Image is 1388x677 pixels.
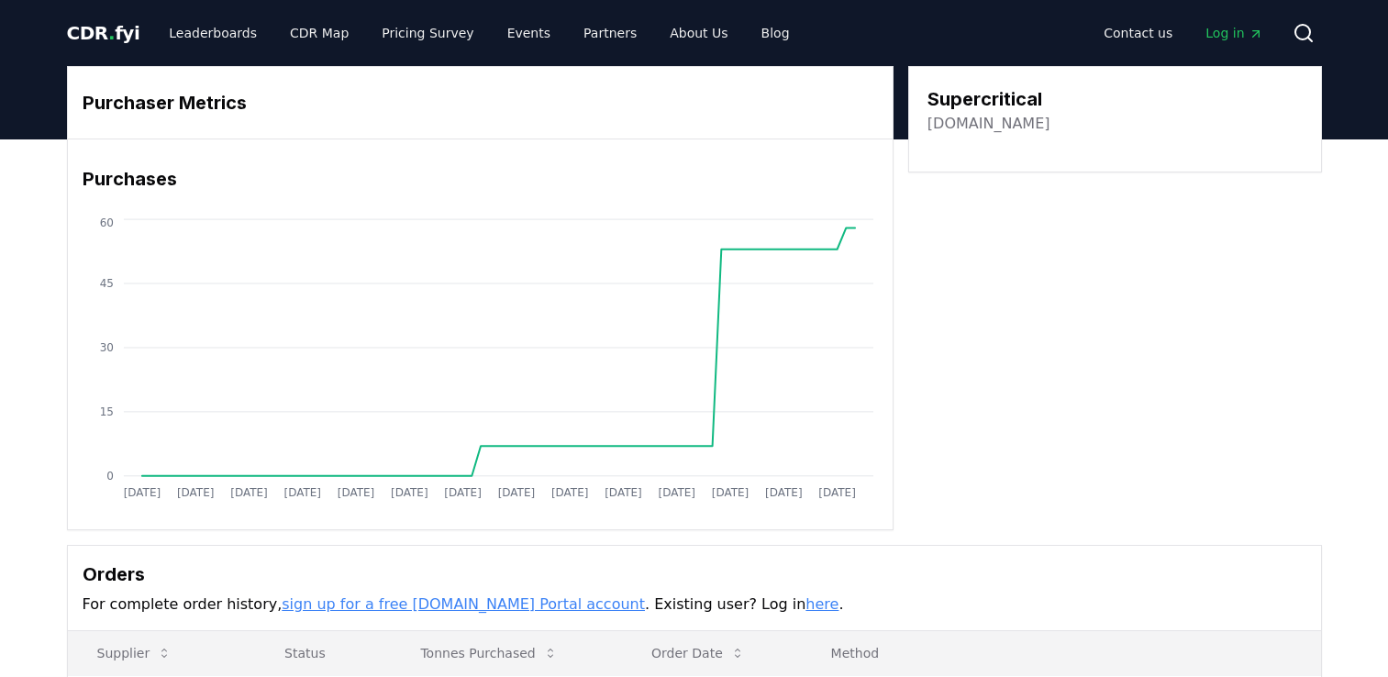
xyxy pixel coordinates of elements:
[927,113,1050,135] a: [DOMAIN_NAME]
[99,341,113,354] tspan: 30
[83,594,1306,616] p: For complete order history, . Existing user? Log in .
[106,470,114,483] tspan: 0
[712,486,750,499] tspan: [DATE]
[275,17,363,50] a: CDR Map
[83,165,878,193] h3: Purchases
[108,22,115,44] span: .
[99,405,113,418] tspan: 15
[391,486,428,499] tspan: [DATE]
[927,85,1050,113] h3: Supercritical
[497,486,535,499] tspan: [DATE]
[1089,17,1277,50] nav: Main
[99,216,113,229] tspan: 60
[176,486,214,499] tspan: [DATE]
[337,486,374,499] tspan: [DATE]
[551,486,589,499] tspan: [DATE]
[818,486,856,499] tspan: [DATE]
[270,644,376,662] p: Status
[154,17,272,50] a: Leaderboards
[67,22,140,44] span: CDR fyi
[83,89,878,117] h3: Purchaser Metrics
[805,595,838,613] a: here
[123,486,161,499] tspan: [DATE]
[67,20,140,46] a: CDR.fyi
[655,17,742,50] a: About Us
[1089,17,1187,50] a: Contact us
[99,277,113,290] tspan: 45
[605,486,642,499] tspan: [DATE]
[444,486,482,499] tspan: [DATE]
[658,486,695,499] tspan: [DATE]
[569,17,651,50] a: Partners
[367,17,488,50] a: Pricing Survey
[1191,17,1277,50] a: Log in
[1205,24,1262,42] span: Log in
[83,635,187,671] button: Supplier
[405,635,572,671] button: Tonnes Purchased
[154,17,804,50] nav: Main
[493,17,565,50] a: Events
[816,644,1306,662] p: Method
[637,635,760,671] button: Order Date
[282,595,645,613] a: sign up for a free [DOMAIN_NAME] Portal account
[83,560,1306,588] h3: Orders
[230,486,268,499] tspan: [DATE]
[747,17,805,50] a: Blog
[283,486,321,499] tspan: [DATE]
[765,486,803,499] tspan: [DATE]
